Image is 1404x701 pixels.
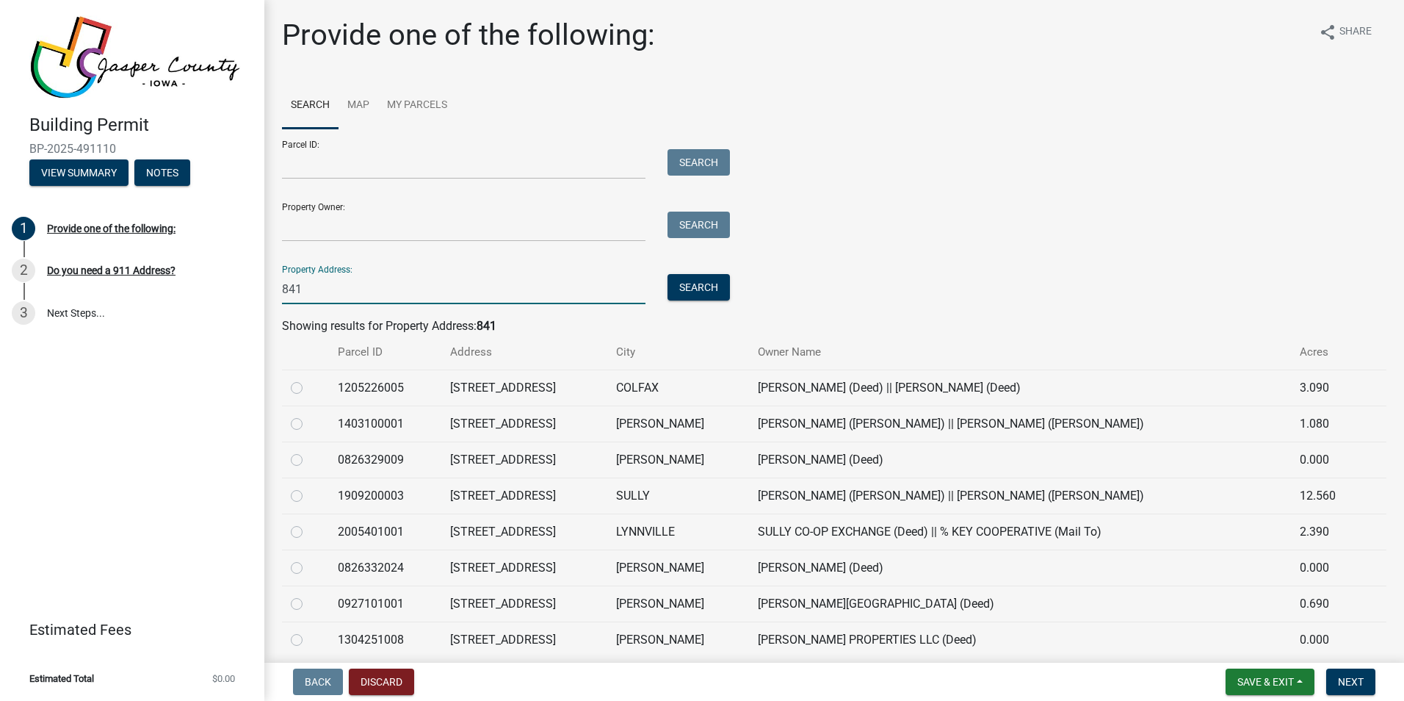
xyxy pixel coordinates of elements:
td: 12.560 [1291,478,1363,514]
button: Next [1326,669,1375,695]
button: Notes [134,159,190,186]
td: 2005401001 [329,514,441,550]
td: [PERSON_NAME] [607,550,749,586]
div: Provide one of the following: [47,223,175,234]
td: [PERSON_NAME] (Deed) [749,550,1291,586]
th: Owner Name [749,335,1291,370]
td: [PERSON_NAME] [607,622,749,658]
td: SULLY CO-OP EXCHANGE (Deed) || % KEY COOPERATIVE (Mail To) [749,514,1291,550]
th: City [607,335,749,370]
span: Back [305,676,331,688]
td: 2.390 [1291,514,1363,550]
td: [STREET_ADDRESS] [441,550,607,586]
span: Next [1338,676,1364,688]
a: My Parcels [378,82,456,129]
button: shareShare [1307,18,1383,46]
td: [PERSON_NAME] [607,586,749,622]
span: $0.00 [212,674,235,683]
h1: Provide one of the following: [282,18,655,53]
td: [STREET_ADDRESS] [441,622,607,658]
button: Search [667,212,730,238]
span: Estimated Total [29,674,94,683]
td: 0927101001 [329,586,441,622]
td: LYNNVILLE [607,514,749,550]
span: BP-2025-491110 [29,142,235,156]
td: COLFAX [607,370,749,406]
td: 0826332024 [329,550,441,586]
th: Address [441,335,607,370]
a: Search [282,82,339,129]
h4: Building Permit [29,115,253,136]
td: [PERSON_NAME] PROPERTIES LLC (Deed) [749,622,1291,658]
div: 2 [12,259,35,282]
button: Discard [349,669,414,695]
span: Save & Exit [1237,676,1294,688]
td: SULLY [607,478,749,514]
td: 1304251008 [329,622,441,658]
td: 1909200003 [329,478,441,514]
strong: 841 [477,319,496,333]
td: [STREET_ADDRESS] [441,478,607,514]
div: Showing results for Property Address: [282,317,1386,335]
wm-modal-confirm: Notes [134,168,190,179]
a: Estimated Fees [12,615,241,644]
td: 0.690 [1291,586,1363,622]
th: Parcel ID [329,335,441,370]
i: share [1319,24,1336,41]
td: 1.080 [1291,406,1363,442]
td: 0.000 [1291,622,1363,658]
wm-modal-confirm: Summary [29,168,129,179]
div: 1 [12,217,35,240]
td: [PERSON_NAME] ([PERSON_NAME]) || [PERSON_NAME] ([PERSON_NAME]) [749,406,1291,442]
td: [PERSON_NAME] [607,406,749,442]
td: [STREET_ADDRESS] [441,406,607,442]
button: Search [667,274,730,301]
button: View Summary [29,159,129,186]
div: Do you need a 911 Address? [47,265,175,276]
td: [STREET_ADDRESS] [441,586,607,622]
a: Map [339,82,378,129]
td: [PERSON_NAME] (Deed) || [PERSON_NAME] (Deed) [749,370,1291,406]
td: [PERSON_NAME] ([PERSON_NAME]) || [PERSON_NAME] ([PERSON_NAME]) [749,478,1291,514]
td: 3.090 [1291,370,1363,406]
div: 3 [12,301,35,325]
td: 1403100001 [329,406,441,442]
td: [PERSON_NAME] [607,442,749,478]
td: [STREET_ADDRESS] [441,514,607,550]
td: 1205226005 [329,370,441,406]
button: Save & Exit [1226,669,1314,695]
td: 0.000 [1291,442,1363,478]
td: [PERSON_NAME] (Deed) [749,442,1291,478]
th: Acres [1291,335,1363,370]
td: [PERSON_NAME][GEOGRAPHIC_DATA] (Deed) [749,586,1291,622]
td: [STREET_ADDRESS] [441,442,607,478]
img: Jasper County, Iowa [29,15,241,99]
button: Back [293,669,343,695]
td: 0.000 [1291,550,1363,586]
button: Search [667,149,730,176]
td: 0826329009 [329,442,441,478]
span: Share [1339,24,1372,41]
td: [STREET_ADDRESS] [441,370,607,406]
